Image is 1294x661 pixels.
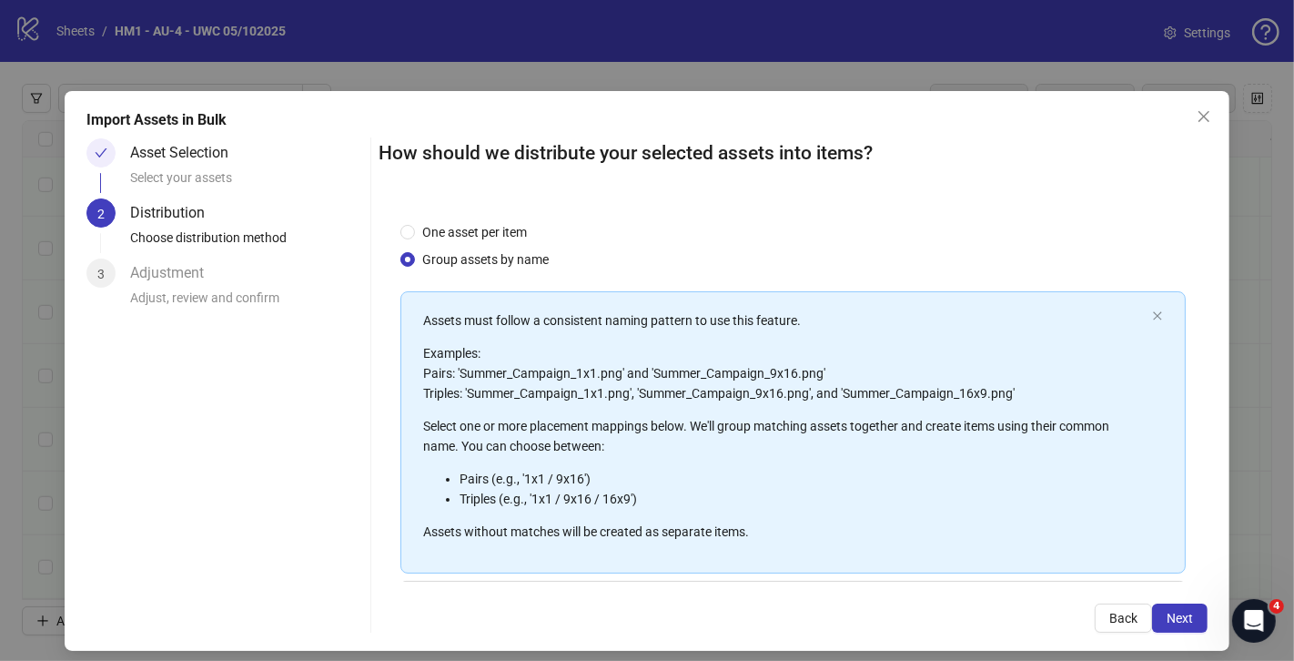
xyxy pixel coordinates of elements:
[460,469,1145,489] li: Pairs (e.g., '1x1 / 9x16')
[130,228,363,259] div: Choose distribution method
[460,489,1145,509] li: Triples (e.g., '1x1 / 9x16 / 16x9')
[1152,310,1163,321] span: close
[130,168,363,198] div: Select your assets
[97,267,105,281] span: 3
[95,147,107,159] span: check
[415,222,534,242] span: One asset per item
[130,138,243,168] div: Asset Selection
[379,138,1208,168] h2: How should we distribute your selected assets into items?
[130,288,363,319] div: Adjust, review and confirm
[86,109,1208,131] div: Import Assets in Bulk
[1232,599,1276,643] iframe: Intercom live chat
[1189,102,1218,131] button: Close
[1167,611,1193,625] span: Next
[423,310,1145,330] p: Assets must follow a consistent naming pattern to use this feature.
[423,416,1145,456] p: Select one or more placement mappings below. We'll group matching assets together and create item...
[415,249,556,269] span: Group assets by name
[1269,599,1284,614] span: 4
[130,198,219,228] div: Distribution
[1152,310,1163,322] button: close
[1152,604,1208,633] button: Next
[1197,109,1211,124] span: close
[97,207,105,221] span: 2
[423,522,1145,542] p: Assets without matches will be created as separate items.
[130,259,218,288] div: Adjustment
[1095,604,1152,633] button: Back
[411,582,1175,609] span: Pairs
[1109,611,1137,625] span: Back
[423,343,1145,403] p: Examples: Pairs: 'Summer_Campaign_1x1.png' and 'Summer_Campaign_9x16.png' Triples: 'Summer_Campai...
